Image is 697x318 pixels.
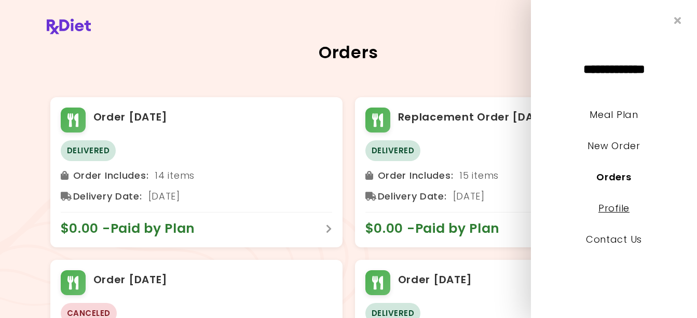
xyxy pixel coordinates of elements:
div: Order [DATE]DeliveredOrder Includes: 14 items Delivery Date: [DATE]$0.00 -Paid by Plan [50,97,343,247]
span: Delivery Date : [73,188,142,205]
span: Order Includes : [73,167,149,184]
h2: Orders [50,44,647,61]
div: 15 items [365,167,637,184]
img: RxDiet [47,19,91,34]
span: Delivered [365,140,421,161]
h2: Order [DATE] [398,272,473,288]
span: Delivered [61,140,116,161]
a: Profile [598,202,630,215]
span: $0.00 - Paid by Plan [61,220,206,237]
h2: Order [DATE] [93,109,168,126]
div: Replacement Order [DATE]DeliveredOrder Includes: 15 items Delivery Date: [DATE]$0.00 -Paid by Plan [355,97,647,247]
a: Orders [596,170,631,183]
i: Close [674,16,681,25]
a: New Order [587,139,640,152]
div: [DATE] [61,188,332,205]
span: $0.00 - Paid by Plan [365,220,511,237]
span: Order Includes : [378,167,454,184]
div: 14 items [61,167,332,184]
span: Delivery Date : [378,188,447,205]
a: Contact Us [586,233,642,246]
div: [DATE] [365,188,637,205]
a: Meal Plan [590,108,638,121]
h2: Replacement Order [DATE] [398,109,552,126]
h2: Order [DATE] [93,272,168,288]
